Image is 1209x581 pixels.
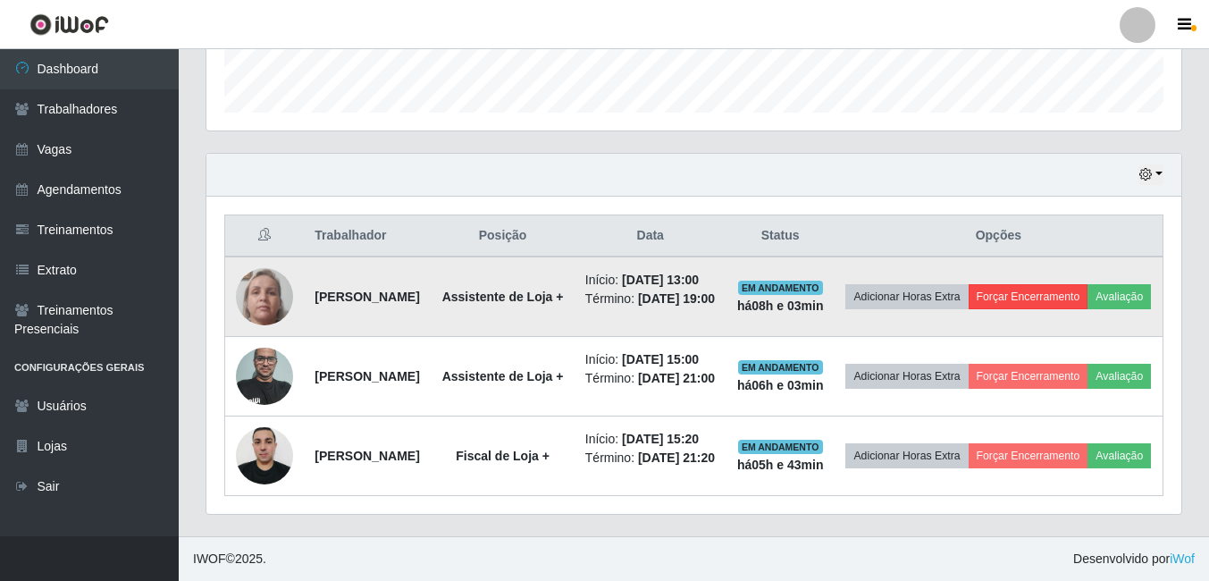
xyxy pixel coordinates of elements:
th: Trabalhador [304,215,431,257]
th: Data [575,215,726,257]
button: Adicionar Horas Extra [845,364,968,389]
li: Início: [585,271,716,290]
strong: [PERSON_NAME] [315,290,419,304]
button: Forçar Encerramento [969,284,1088,309]
button: Avaliação [1087,284,1151,309]
span: © 2025 . [193,550,266,568]
time: [DATE] 15:00 [622,352,699,366]
time: [DATE] 15:20 [622,432,699,446]
button: Avaliação [1087,443,1151,468]
span: EM ANDAMENTO [738,360,823,375]
button: Avaliação [1087,364,1151,389]
li: Término: [585,290,716,308]
strong: Fiscal de Loja + [456,449,550,463]
time: [DATE] 21:00 [638,371,715,385]
strong: há 08 h e 03 min [737,299,824,313]
li: Início: [585,350,716,369]
strong: Assistente de Loja + [442,290,564,304]
time: [DATE] 19:00 [638,291,715,306]
time: [DATE] 13:00 [622,273,699,287]
button: Adicionar Horas Extra [845,443,968,468]
span: EM ANDAMENTO [738,440,823,454]
li: Início: [585,430,716,449]
span: Desenvolvido por [1073,550,1195,568]
li: Término: [585,449,716,467]
img: 1711628475483.jpeg [236,233,293,360]
strong: há 06 h e 03 min [737,378,824,392]
li: Término: [585,369,716,388]
img: CoreUI Logo [29,13,109,36]
strong: há 05 h e 43 min [737,458,824,472]
strong: [PERSON_NAME] [315,449,419,463]
th: Posição [431,215,574,257]
th: Status [726,215,835,257]
button: Adicionar Horas Extra [845,284,968,309]
button: Forçar Encerramento [969,443,1088,468]
a: iWof [1170,552,1195,566]
span: IWOF [193,552,226,566]
img: 1655148070426.jpeg [236,338,293,414]
img: 1730211202642.jpeg [236,417,293,493]
span: EM ANDAMENTO [738,281,823,295]
time: [DATE] 21:20 [638,450,715,465]
button: Forçar Encerramento [969,364,1088,389]
th: Opções [835,215,1163,257]
strong: [PERSON_NAME] [315,369,419,383]
strong: Assistente de Loja + [442,369,564,383]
